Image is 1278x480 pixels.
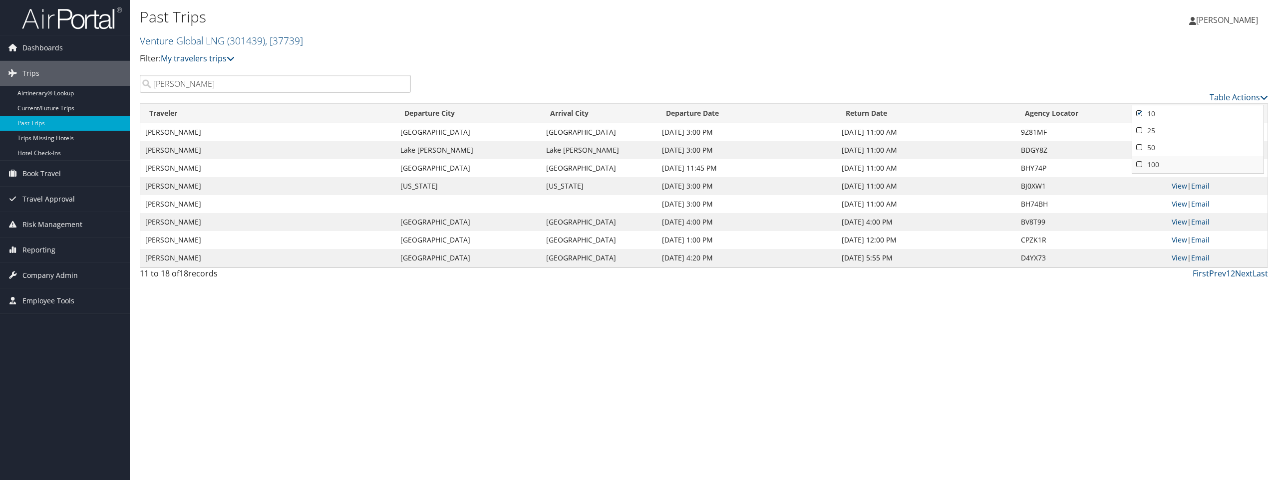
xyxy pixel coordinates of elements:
[22,212,82,237] span: Risk Management
[22,161,61,186] span: Book Travel
[1132,139,1264,156] a: 50
[22,187,75,212] span: Travel Approval
[22,263,78,288] span: Company Admin
[22,6,122,30] img: airportal-logo.png
[22,238,55,262] span: Reporting
[22,35,63,60] span: Dashboards
[22,288,74,313] span: Employee Tools
[22,61,39,86] span: Trips
[1132,156,1264,173] a: 100
[1132,105,1264,122] a: 10
[1132,122,1264,139] a: 25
